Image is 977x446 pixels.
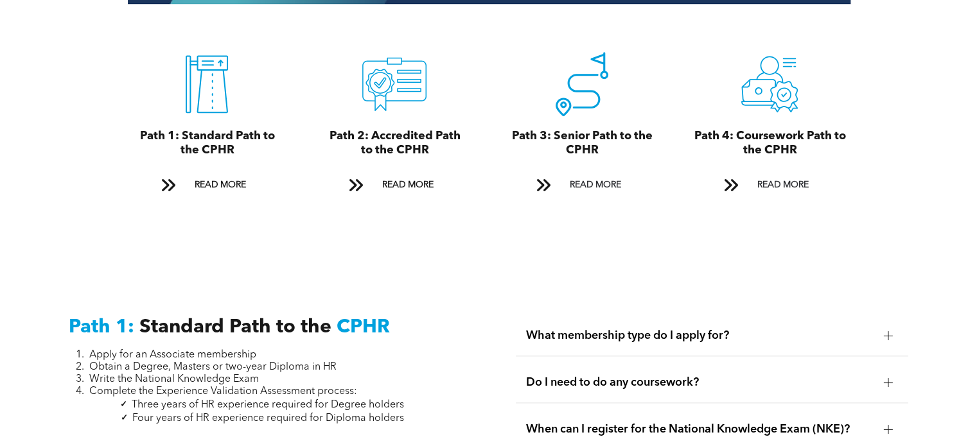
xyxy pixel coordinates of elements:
span: When can I register for the National Knowledge Exam (NKE)? [526,422,873,436]
span: READ MORE [189,173,250,197]
span: Path 1: [69,318,134,337]
span: Path 4: Coursework Path to the CPHR [694,130,845,156]
span: Four years of HR experience required for Diploma holders [132,413,404,424]
span: READ MORE [565,173,625,197]
span: READ MORE [752,173,813,197]
span: READ MORE [377,173,437,197]
span: Standard Path to the [139,318,331,337]
span: Complete the Experience Validation Assessment process: [89,386,357,397]
a: READ MORE [714,173,825,197]
a: READ MORE [527,173,637,197]
span: CPHR [337,318,390,337]
span: Path 2: Accredited Path to the CPHR [329,130,460,156]
a: READ MORE [152,173,262,197]
a: READ MORE [339,173,450,197]
span: Write the National Knowledge Exam [89,374,259,384]
span: What membership type do I apply for? [526,329,873,343]
span: Three years of HR experience required for Degree holders [132,400,404,410]
span: Apply for an Associate membership [89,350,256,360]
span: Obtain a Degree, Masters or two-year Diploma in HR [89,362,337,372]
span: Path 3: Senior Path to the CPHR [512,130,653,156]
span: Path 1: Standard Path to the CPHR [139,130,274,156]
span: Do I need to do any coursework? [526,375,873,390]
